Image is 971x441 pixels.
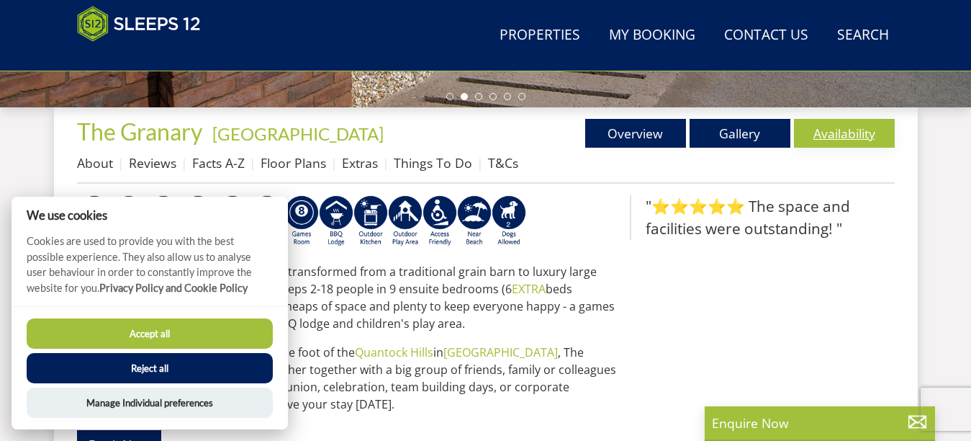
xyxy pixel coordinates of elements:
[492,195,526,247] img: AD_4nXe7_8LrJK20fD9VNWAdfykBvHkWcczWBt5QOadXbvIwJqtaRaRf-iI0SeDpMmH1MdC9T1Vy22FMXzzjMAvSuTB5cJ7z5...
[12,233,288,306] p: Cookies are used to provide you with the best possible experience. They also allow us to analyse ...
[488,154,518,171] a: T&Cs
[207,123,384,144] span: -
[215,195,250,247] img: AD_4nXei2dp4L7_L8OvME76Xy1PUX32_NMHbHVSts-g-ZAVb8bILrMcUKZI2vRNdEqfWP017x6NFeUMZMqnp0JYknAB97-jDN...
[129,154,176,171] a: Reviews
[585,119,686,148] a: Overview
[77,117,202,146] span: The Granary
[12,208,288,222] h2: We use cookies
[494,19,586,52] a: Properties
[27,353,273,383] button: Reject all
[77,263,618,332] p: The Granary has been sympathetically transformed from a traditional grain barn to luxury large gr...
[27,318,273,349] button: Accept all
[77,6,201,42] img: Sleeps 12
[512,281,546,297] a: EXTRA
[319,195,353,247] img: AD_4nXfdu1WaBqbCvRx5dFd3XGC71CFesPHPPZknGuZzXQvBzugmLudJYyY22b9IpSVlKbnRjXo7AJLKEyhYodtd_Fvedgm5q...
[388,195,423,247] img: AD_4nXfjdDqPkGBf7Vpi6H87bmAUe5GYCbodrAbU4sf37YN55BCjSXGx5ZgBV7Vb9EJZsXiNVuyAiuJUB3WVt-w9eJ0vaBcHg...
[630,195,895,240] blockquote: "⭐⭐⭐⭐⭐ The space and facilities were outstanding! "
[718,19,814,52] a: Contact Us
[212,123,384,144] a: [GEOGRAPHIC_DATA]
[146,195,181,247] img: AD_4nXdLde3ZZ2q3Uy5ie5nrW53LbXubelhvf7-ZgcT-tq9UJsfB7O__-EXBdC7Mm9KjXjtLBsB2k1buDtXwiHXdJx50VHqvw...
[794,119,895,148] a: Availability
[181,195,215,247] img: AD_4nXe7iB218OH18IOoviZowWN64NSzklPBDmJ0dxKeJpZ2JOfvS1VdKHcU4GZpvWLGgcyLnvj9nQOCh1raCsKD7OiAc2wvr...
[423,195,457,247] img: AD_4nXe3VD57-M2p5iq4fHgs6WJFzKj8B0b3RcPFe5LKK9rgeZlFmFoaMJPsJOOJzc7Q6RMFEqsjIZ5qfEJu1txG3QLmI_2ZW...
[70,50,221,63] iframe: Customer reviews powered by Trustpilot
[712,414,928,432] p: Enquire Now
[77,195,112,247] img: AD_4nXfrjz9mP7-oMbM0CKOE2aHnkSysLtdANdZjy9Fnpg6B5lFXNZs7WxfHFeUdbhphP0pxfqqcKAzA6XCzOksDIrggG_9yu...
[353,195,388,247] img: AD_4nXfBJPOnqsqfMMM49GCEUHlSUR72K2cbchEYpS0voBZjMjZ_hhPi6XBv-wLRKvgPe_IusF4xA4ivFzkEc18qADJxwlGnk...
[690,119,790,148] a: Gallery
[27,388,273,418] button: Manage Individual preferences
[603,19,701,52] a: My Booking
[99,282,248,294] a: Privacy Policy and Cookie Policy
[192,154,245,171] a: Facts A-Z
[342,154,378,171] a: Extras
[443,344,558,360] a: [GEOGRAPHIC_DATA]
[77,344,618,413] p: Set on a small diversified complex at the foot of the in , The Granary is a great holiday house t...
[457,195,492,247] img: AD_4nXe7lJTbYb9d3pOukuYsm3GQOjQ0HANv8W51pVFfFFAC8dZrqJkVAnU455fekK_DxJuzpgZXdFqYqXRzTpVfWE95bX3Bz...
[355,344,433,360] a: Quantock Hills
[261,154,326,171] a: Floor Plans
[394,154,472,171] a: Things To Do
[112,195,146,247] img: AD_4nXeiHq2YoJhM5dILVd3_ED2fQJS8vSrwXgfXPplZADZwOSvnEx_k2sg58zluxz5puNttbVnYBQXx5jLpAutdfpE8fuHh-...
[77,117,207,146] a: The Granary
[831,19,895,52] a: Search
[77,154,113,171] a: About
[250,195,284,247] img: AD_4nXcpX5uDwed6-YChlrI2BYOgXwgg3aqYHOhRm0XfZB-YtQW2NrmeCr45vGAfVKUq4uWnc59ZmEsEzoF5o39EWARlT1ewO...
[284,195,319,247] img: AD_4nXdrZMsjcYNLGsKuA84hRzvIbesVCpXJ0qqnwZoX5ch9Zjv73tWe4fnFRs2gJ9dSiUubhZXckSJX_mqrZBmYExREIfryF...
